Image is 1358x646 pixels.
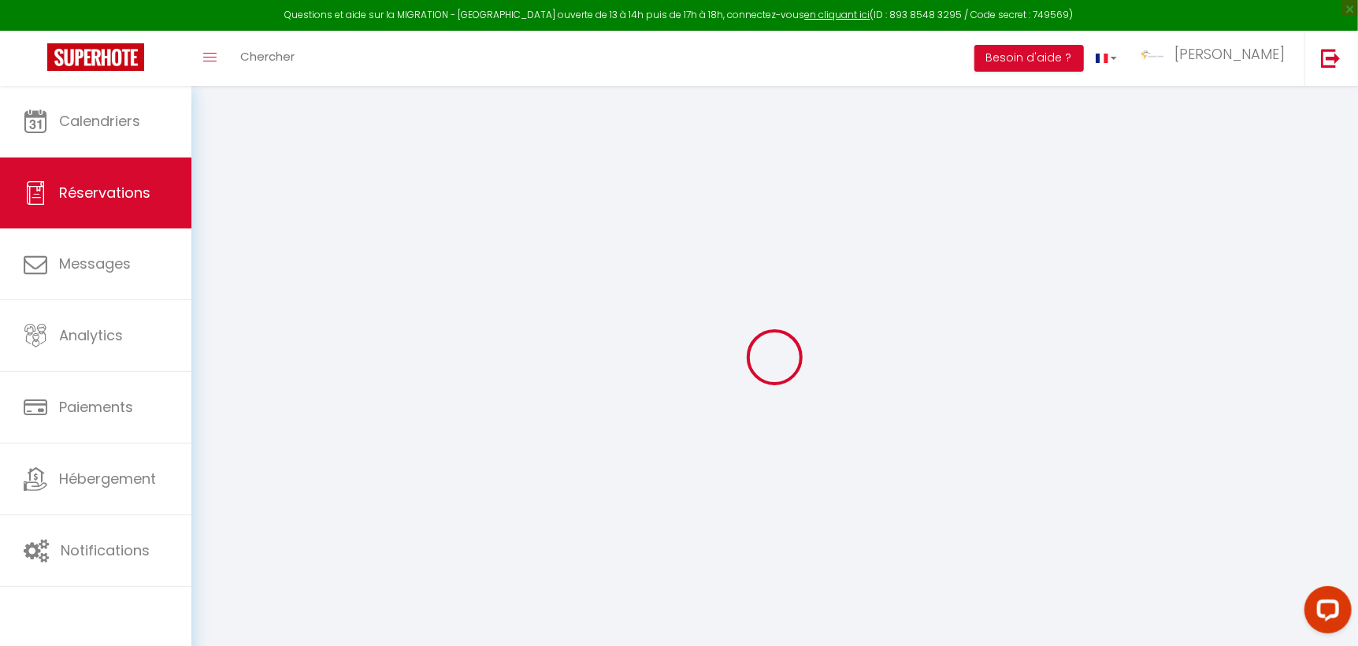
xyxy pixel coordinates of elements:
[47,43,144,71] img: Super Booking
[805,8,870,21] a: en cliquant ici
[59,183,150,202] span: Réservations
[1174,44,1285,64] span: [PERSON_NAME]
[59,111,140,131] span: Calendriers
[1129,31,1304,86] a: ... [PERSON_NAME]
[1141,48,1164,61] img: ...
[59,254,131,273] span: Messages
[240,48,295,65] span: Chercher
[59,325,123,345] span: Analytics
[228,31,306,86] a: Chercher
[61,540,150,560] span: Notifications
[1292,580,1358,646] iframe: LiveChat chat widget
[974,45,1084,72] button: Besoin d'aide ?
[59,397,133,417] span: Paiements
[59,469,156,488] span: Hébergement
[1321,48,1341,68] img: logout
